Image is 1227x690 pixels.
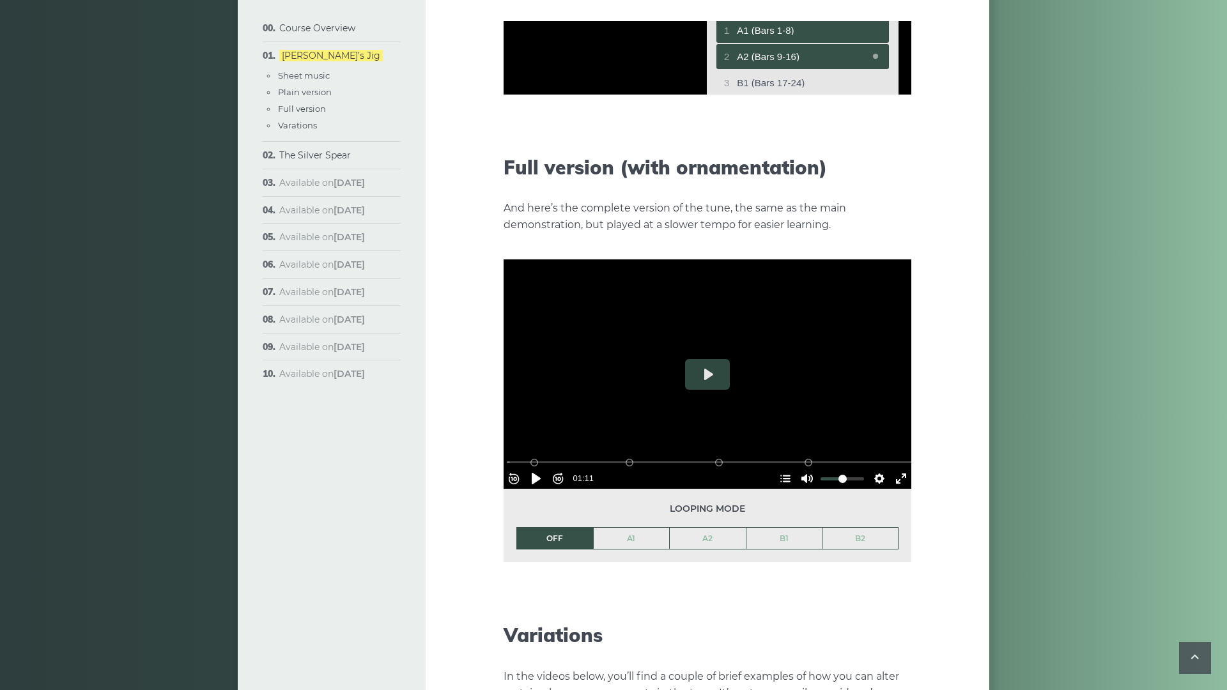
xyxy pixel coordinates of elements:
strong: [DATE] [334,204,365,216]
p: And here’s the complete version of the tune, the same as the main demonstration, but played at a ... [504,200,911,233]
strong: [DATE] [334,286,365,298]
strong: [DATE] [334,177,365,188]
a: Sheet music [278,70,330,80]
a: Plain version [278,87,332,97]
span: Available on [279,286,365,298]
a: Varations [278,120,317,130]
strong: [DATE] [334,314,365,325]
a: Course Overview [279,22,355,34]
strong: [DATE] [334,259,365,270]
h2: Full version (with ornamentation) [504,156,911,179]
strong: [DATE] [334,231,365,243]
h2: Variations [504,624,911,647]
a: The Silver Spear [279,149,351,161]
a: B1 [746,528,822,549]
a: A2 [670,528,746,549]
span: Available on [279,341,365,353]
span: Available on [279,204,365,216]
span: Available on [279,259,365,270]
span: Available on [279,368,365,379]
span: Available on [279,177,365,188]
a: Full version [278,103,326,114]
span: Available on [279,314,365,325]
strong: [DATE] [334,368,365,379]
strong: [DATE] [334,341,365,353]
a: [PERSON_NAME]’s Jig [279,50,383,61]
span: Looping mode [516,502,899,516]
a: B2 [822,528,898,549]
span: Available on [279,231,365,243]
a: A1 [594,528,670,549]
